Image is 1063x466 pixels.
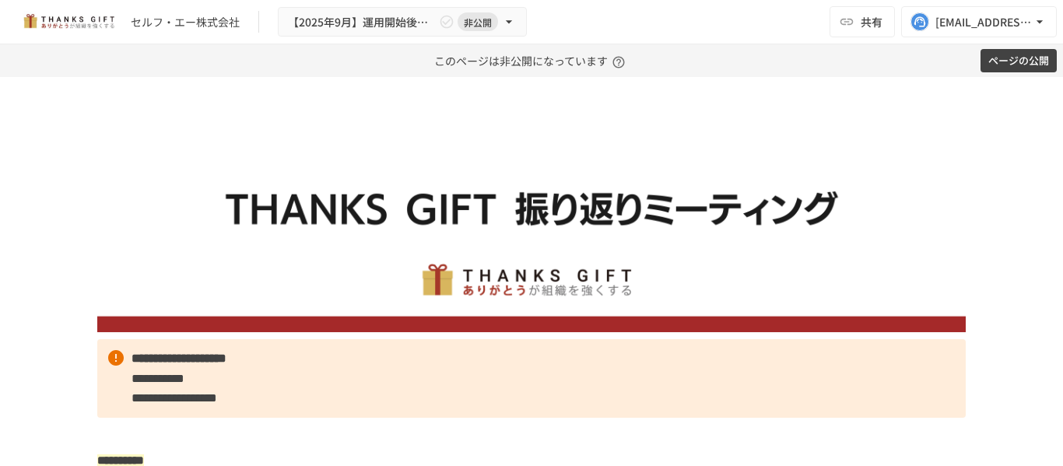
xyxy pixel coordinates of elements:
div: セルフ・エー株式会社 [131,14,240,30]
button: [EMAIL_ADDRESS][DOMAIN_NAME] [901,6,1057,37]
button: 共有 [830,6,895,37]
img: mMP1OxWUAhQbsRWCurg7vIHe5HqDpP7qZo7fRoNLXQh [19,9,118,34]
span: 【2025年9月】運用開始後振り返りミーティング [288,12,436,32]
img: ywjCEzGaDRs6RHkpXm6202453qKEghjSpJ0uwcQsaCz [97,115,966,332]
p: このページは非公開になっています [434,44,630,77]
span: 共有 [861,13,882,30]
span: 非公開 [458,14,498,30]
div: [EMAIL_ADDRESS][DOMAIN_NAME] [935,12,1032,32]
button: ページの公開 [981,49,1057,73]
button: 【2025年9月】運用開始後振り返りミーティング非公開 [278,7,527,37]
